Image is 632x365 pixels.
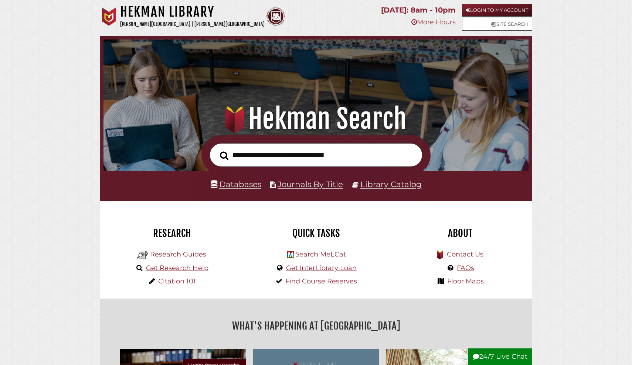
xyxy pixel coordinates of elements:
a: Site Search [462,18,532,31]
a: Contact Us [447,250,483,258]
img: Hekman Library Logo [137,249,148,261]
button: Search [216,149,232,162]
i: Search [220,151,228,160]
a: More Hours [411,18,456,26]
a: Find Course Reserves [285,277,357,285]
h2: Research [105,227,238,240]
img: Calvin University [100,7,118,26]
img: Hekman Library Logo [287,251,294,258]
a: Journals By Title [278,179,343,189]
h2: About [394,227,527,240]
a: Citation 101 [158,277,196,285]
h2: What's Happening at [GEOGRAPHIC_DATA] [105,317,527,334]
a: Login to My Account [462,4,532,17]
a: Get InterLibrary Loan [286,264,357,272]
p: [PERSON_NAME][GEOGRAPHIC_DATA] | [PERSON_NAME][GEOGRAPHIC_DATA] [120,20,265,28]
a: FAQs [457,264,474,272]
h2: Quick Tasks [249,227,383,240]
a: Databases [211,179,261,189]
a: Research Guides [150,250,206,258]
a: Library Catalog [360,179,422,189]
h1: Hekman Library [120,4,265,20]
a: Search MeLCat [295,250,346,258]
p: [DATE]: 8am - 10pm [381,4,456,17]
a: Get Research Help [146,264,208,272]
img: Calvin Theological Seminary [266,7,285,26]
h1: Hekman Search [113,103,519,135]
a: Floor Maps [447,277,484,285]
